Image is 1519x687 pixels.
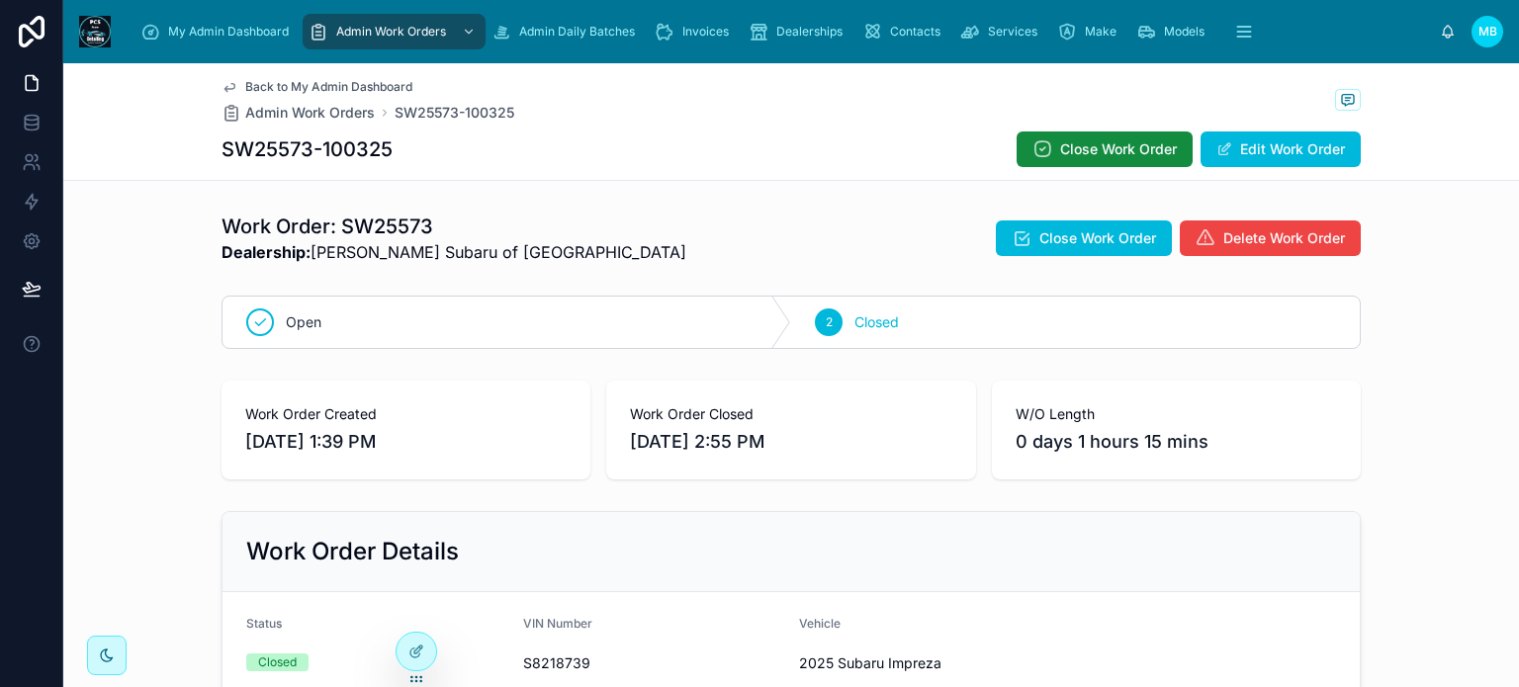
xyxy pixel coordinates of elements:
span: MB [1478,24,1497,40]
a: Make [1051,14,1130,49]
span: Models [1164,24,1205,40]
a: SW25573-100325 [395,103,514,123]
span: My Admin Dashboard [168,24,289,40]
span: Invoices [682,24,729,40]
a: My Admin Dashboard [134,14,303,49]
span: Status [246,616,282,631]
span: Admin Work Orders [245,103,375,123]
span: Vehicle [799,616,841,631]
span: Close Work Order [1060,139,1177,159]
span: VIN Number [523,616,592,631]
span: 2 [826,314,833,330]
span: Work Order Created [245,404,567,424]
h1: SW25573-100325 [222,135,393,163]
span: 2025 Subaru Impreza [799,653,1060,673]
span: [DATE] 2:55 PM [630,428,951,456]
strong: Dealership: [222,242,311,262]
span: Admin Daily Batches [519,24,635,40]
a: Back to My Admin Dashboard [222,79,412,95]
span: 0 days 1 hours 15 mins [1016,428,1337,456]
span: Dealerships [776,24,843,40]
a: Admin Daily Batches [486,14,649,49]
img: App logo [79,16,111,47]
span: Contacts [890,24,940,40]
span: Work Order Closed [630,404,951,424]
span: Admin Work Orders [336,24,446,40]
a: Models [1130,14,1218,49]
span: Make [1085,24,1117,40]
span: Close Work Order [1039,228,1156,248]
span: Closed [854,312,899,332]
h2: Work Order Details [246,536,459,567]
span: W/O Length [1016,404,1337,424]
span: [DATE] 1:39 PM [245,428,567,456]
a: Admin Work Orders [222,103,375,123]
span: Delete Work Order [1223,228,1345,248]
span: Open [286,312,321,332]
a: Contacts [856,14,954,49]
button: Edit Work Order [1201,131,1361,167]
div: Closed [258,653,297,671]
button: Close Work Order [996,220,1172,256]
a: Admin Work Orders [303,14,486,49]
span: Services [988,24,1037,40]
a: Dealerships [743,14,856,49]
button: Close Work Order [1017,131,1193,167]
a: Services [954,14,1051,49]
span: Back to My Admin Dashboard [245,79,412,95]
button: Delete Work Order [1180,220,1361,256]
h1: Work Order: SW25573 [222,213,686,240]
a: Invoices [649,14,743,49]
span: [PERSON_NAME] Subaru of [GEOGRAPHIC_DATA] [222,240,686,264]
span: S8218739 [523,653,784,673]
div: scrollable content [127,10,1440,53]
